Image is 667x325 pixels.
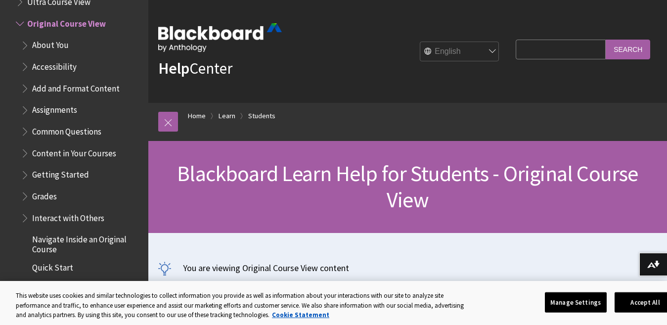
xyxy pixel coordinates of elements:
p: You are viewing Original Course View content [158,262,657,274]
span: Assignments [32,102,77,115]
span: Quick Start [32,260,73,273]
strong: Help [158,58,189,78]
span: Interact with Others [32,210,104,223]
span: Grades [32,188,57,201]
span: Getting Started [32,167,89,180]
div: This website uses cookies and similar technologies to collect information you provide as well as ... [16,291,467,320]
span: Accessibility [32,58,77,72]
span: Original Course View [27,15,106,29]
img: Blackboard by Anthology [158,23,282,52]
span: About You [32,37,69,50]
a: HelpCenter [158,58,232,78]
span: Add and Format Content [32,80,120,93]
span: Navigate Inside an Original Course [32,231,141,254]
select: Site Language Selector [420,42,499,62]
input: Search [606,40,650,59]
span: Content in Your Courses [32,145,116,158]
button: Manage Settings [545,292,607,313]
a: Students [248,110,275,122]
a: Learn [219,110,235,122]
span: Common Questions [32,123,101,137]
a: Home [188,110,206,122]
span: Blackboard Learn Help for Students - Original Course View [177,160,638,213]
a: More information about your privacy, opens in a new tab [272,311,329,319]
